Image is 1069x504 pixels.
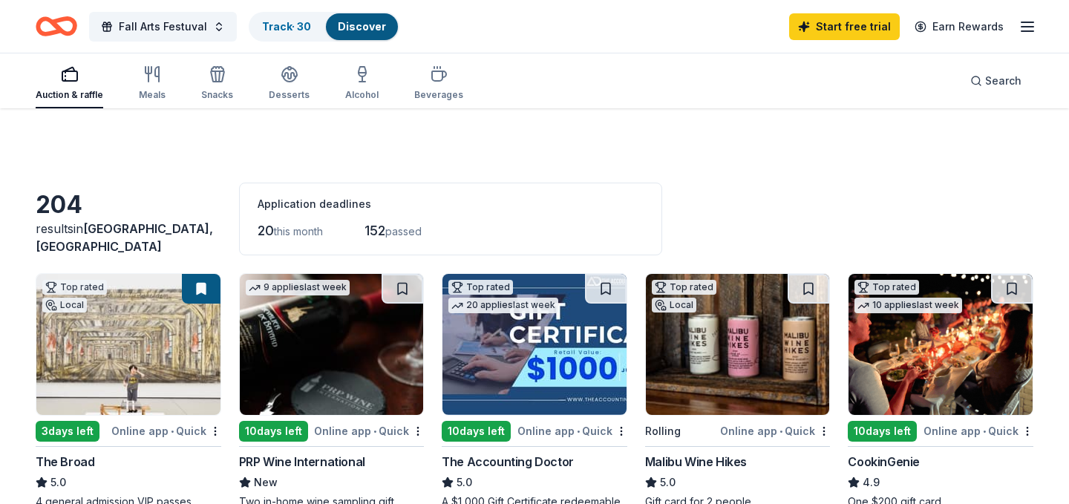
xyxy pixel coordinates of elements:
div: Local [652,298,696,312]
img: Image for Malibu Wine Hikes [646,274,830,415]
span: 4.9 [863,474,880,491]
div: 20 applies last week [448,298,558,313]
div: Application deadlines [258,195,644,213]
div: Online app Quick [314,422,424,440]
div: Local [42,298,87,312]
a: Earn Rewards [906,13,1013,40]
button: Search [958,66,1033,96]
span: this month [274,225,323,238]
div: Alcohol [345,89,379,101]
button: Desserts [269,59,310,108]
div: 3 days left [36,421,99,442]
span: • [373,425,376,437]
button: Meals [139,59,166,108]
div: 10 days left [239,421,308,442]
a: Discover [338,20,386,33]
span: 20 [258,223,274,238]
div: PRP Wine International [239,453,365,471]
img: Image for PRP Wine International [240,274,424,415]
div: Online app Quick [720,422,830,440]
div: The Broad [36,453,94,471]
div: 10 applies last week [854,298,962,313]
div: results [36,220,221,255]
button: Snacks [201,59,233,108]
div: Online app Quick [517,422,627,440]
span: Search [985,72,1021,90]
span: in [36,221,213,254]
div: Top rated [854,280,919,295]
img: Image for CookinGenie [849,274,1033,415]
a: Track· 30 [262,20,311,33]
button: Beverages [414,59,463,108]
button: Alcohol [345,59,379,108]
button: Auction & raffle [36,59,103,108]
span: • [577,425,580,437]
div: Beverages [414,89,463,101]
div: Snacks [201,89,233,101]
img: Image for The Accounting Doctor [442,274,627,415]
div: 10 days left [848,421,917,442]
span: • [171,425,174,437]
span: New [254,474,278,491]
div: Malibu Wine Hikes [645,453,747,471]
div: 204 [36,190,221,220]
div: Online app Quick [923,422,1033,440]
a: Start free trial [789,13,900,40]
div: Rolling [645,422,681,440]
div: Meals [139,89,166,101]
button: Fall Arts Festuval [89,12,237,42]
span: • [983,425,986,437]
span: 5.0 [457,474,472,491]
img: Image for The Broad [36,274,220,415]
div: Top rated [448,280,513,295]
span: 5.0 [50,474,66,491]
button: Track· 30Discover [249,12,399,42]
div: Top rated [42,280,107,295]
div: Online app Quick [111,422,221,440]
span: [GEOGRAPHIC_DATA], [GEOGRAPHIC_DATA] [36,221,213,254]
div: 10 days left [442,421,511,442]
div: Auction & raffle [36,89,103,101]
a: Home [36,9,77,44]
span: 5.0 [660,474,676,491]
div: Top rated [652,280,716,295]
span: 152 [364,223,385,238]
span: passed [385,225,422,238]
div: The Accounting Doctor [442,453,574,471]
span: Fall Arts Festuval [119,18,207,36]
div: Desserts [269,89,310,101]
span: • [779,425,782,437]
div: 9 applies last week [246,280,350,295]
div: CookinGenie [848,453,920,471]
